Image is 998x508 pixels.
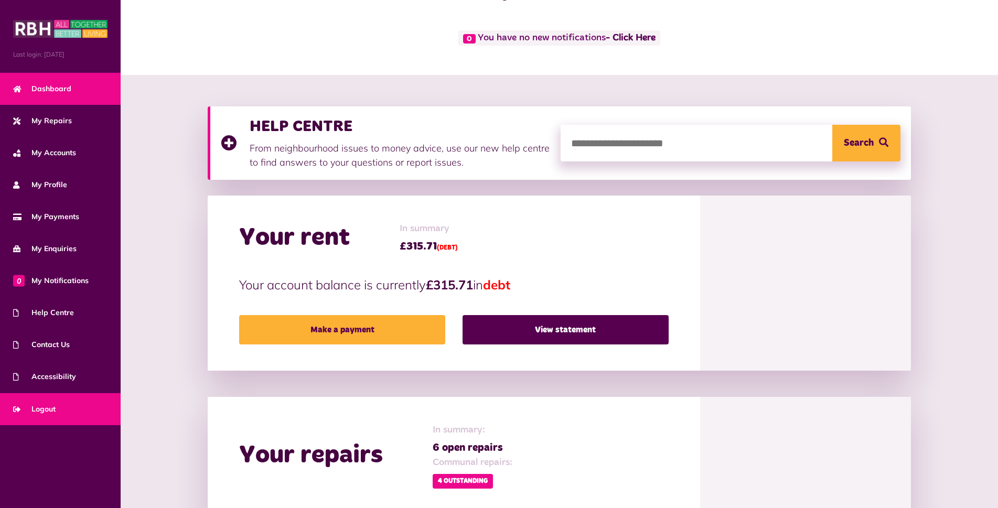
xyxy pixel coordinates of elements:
span: 0 [13,275,25,286]
button: Search [832,125,900,161]
span: My Profile [13,179,67,190]
span: Accessibility [13,371,76,382]
span: (DEBT) [437,245,458,251]
span: Help Centre [13,307,74,318]
h2: Your rent [239,223,350,253]
span: debt [483,277,510,293]
h3: HELP CENTRE [250,117,550,136]
span: Contact Us [13,339,70,350]
span: My Repairs [13,115,72,126]
a: - Click Here [606,34,656,43]
span: My Accounts [13,147,76,158]
a: Make a payment [239,315,445,344]
span: 0 [463,34,476,44]
h2: Your repairs [239,440,383,471]
span: In summary: [433,423,512,437]
strong: £315.71 [426,277,473,293]
span: My Notifications [13,275,89,286]
span: Dashboard [13,83,71,94]
span: My Enquiries [13,243,77,254]
span: In summary [400,222,458,236]
span: 6 open repairs [433,440,512,456]
span: You have no new notifications [458,30,660,46]
span: £315.71 [400,239,458,254]
p: From neighbourhood issues to money advice, use our new help centre to find answers to your questi... [250,141,550,169]
span: Logout [13,404,56,415]
span: 4 Outstanding [433,474,493,489]
span: My Payments [13,211,79,222]
span: Last login: [DATE] [13,50,108,59]
span: Communal repairs: [433,456,512,470]
a: View statement [463,315,669,344]
p: Your account balance is currently in [239,275,669,294]
img: MyRBH [13,18,108,39]
span: Search [844,125,874,161]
